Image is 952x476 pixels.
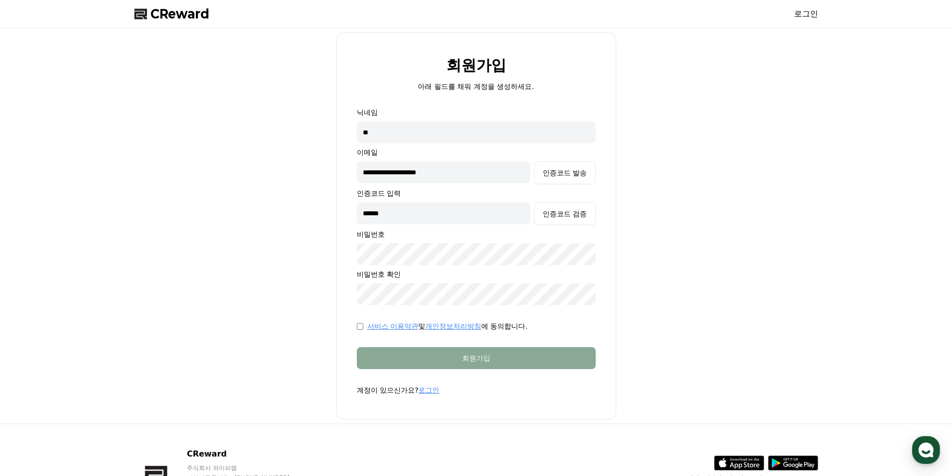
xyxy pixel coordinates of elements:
div: 회원가입 [377,353,576,363]
p: 주식회사 와이피랩 [187,464,309,472]
p: 아래 필드를 채워 계정을 생성하세요. [418,81,534,91]
a: 서비스 이용약관 [367,322,418,330]
span: CReward [150,6,209,22]
button: 인증코드 검증 [534,202,595,225]
a: 홈 [3,317,66,342]
p: 비밀번호 확인 [357,269,596,279]
span: 설정 [154,332,166,340]
span: 대화 [91,332,103,340]
a: 로그인 [418,386,439,394]
a: 대화 [66,317,129,342]
p: 및 에 동의합니다. [367,321,528,331]
button: 인증코드 발송 [534,161,595,184]
p: 계정이 있으신가요? [357,385,596,395]
h2: 회원가입 [446,57,506,73]
p: 인증코드 입력 [357,188,596,198]
span: 홈 [31,332,37,340]
a: 로그인 [794,8,818,20]
p: 비밀번호 [357,229,596,239]
a: 개인정보처리방침 [425,322,481,330]
p: 닉네임 [357,107,596,117]
a: 설정 [129,317,192,342]
div: 인증코드 발송 [543,168,587,178]
a: CReward [134,6,209,22]
button: 회원가입 [357,347,596,369]
p: 이메일 [357,147,596,157]
div: 인증코드 검증 [543,209,587,219]
p: CReward [187,448,309,460]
